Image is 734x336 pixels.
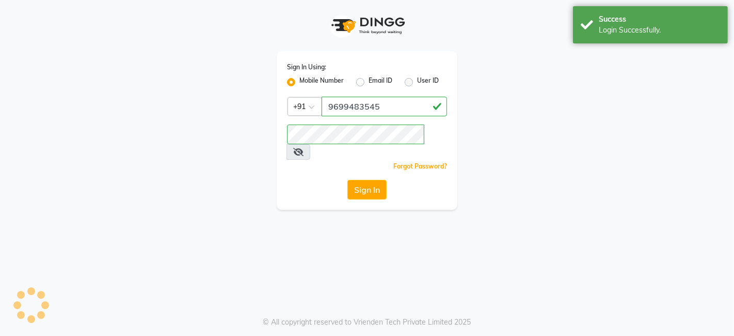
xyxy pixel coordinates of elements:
div: Login Successfully. [599,25,720,36]
label: Sign In Using: [287,63,326,72]
input: Username [287,125,424,144]
label: Email ID [369,76,392,88]
img: logo1.svg [326,10,408,41]
a: Forgot Password? [393,162,447,170]
label: Mobile Number [299,76,344,88]
label: User ID [417,76,439,88]
button: Sign In [347,180,387,200]
input: Username [322,97,447,116]
div: Success [599,14,720,25]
